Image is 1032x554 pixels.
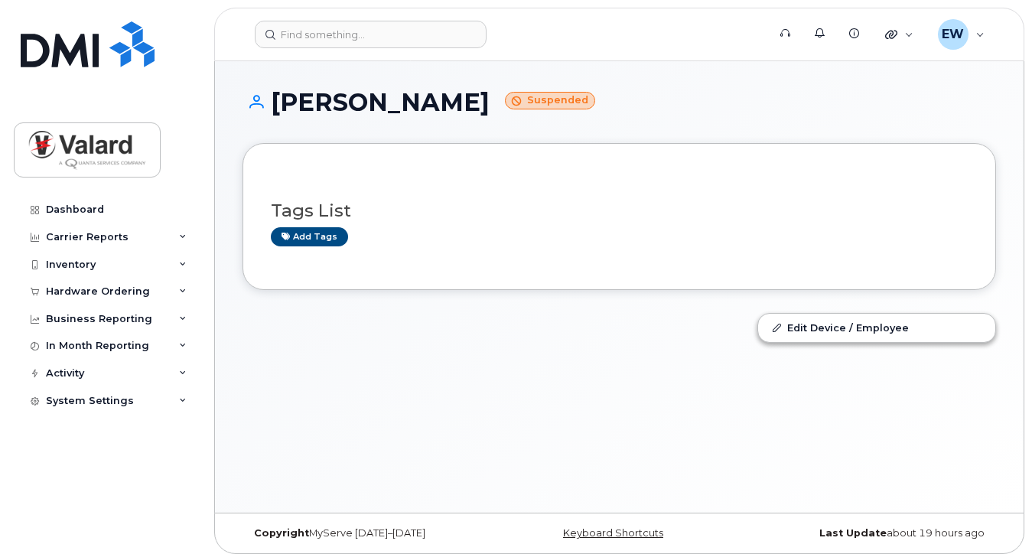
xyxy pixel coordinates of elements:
a: Add tags [271,227,348,246]
div: MyServe [DATE]–[DATE] [243,527,493,539]
a: Keyboard Shortcuts [563,527,663,539]
small: Suspended [505,92,595,109]
h1: [PERSON_NAME] [243,89,996,116]
strong: Last Update [819,527,887,539]
div: about 19 hours ago [745,527,996,539]
a: Edit Device / Employee [758,314,995,341]
strong: Copyright [254,527,309,539]
h3: Tags List [271,201,968,220]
